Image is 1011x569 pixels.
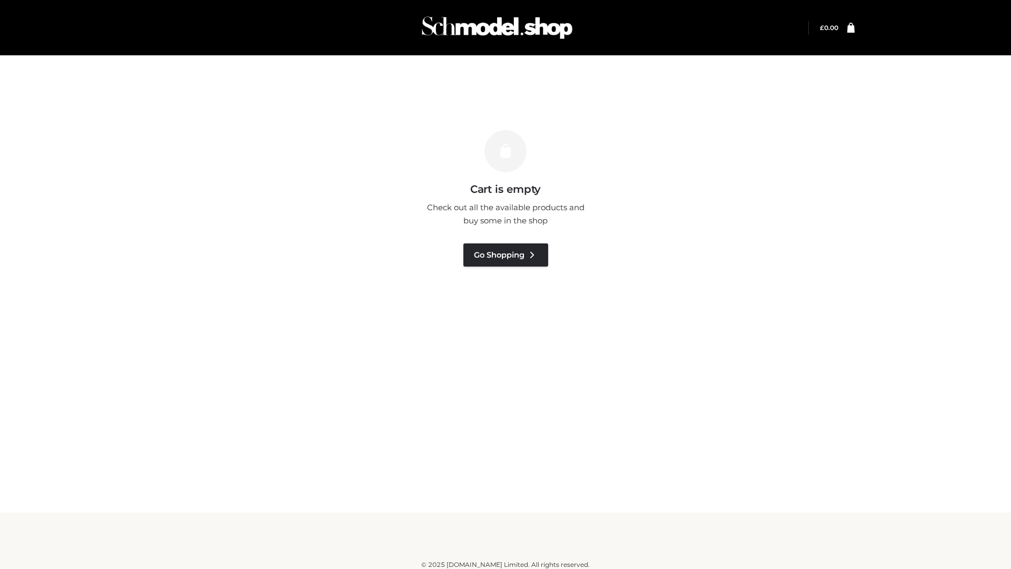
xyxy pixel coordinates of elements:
[820,24,838,32] bdi: 0.00
[820,24,824,32] span: £
[820,24,838,32] a: £0.00
[180,183,831,195] h3: Cart is empty
[421,201,590,228] p: Check out all the available products and buy some in the shop
[418,7,576,48] img: Schmodel Admin 964
[463,243,548,267] a: Go Shopping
